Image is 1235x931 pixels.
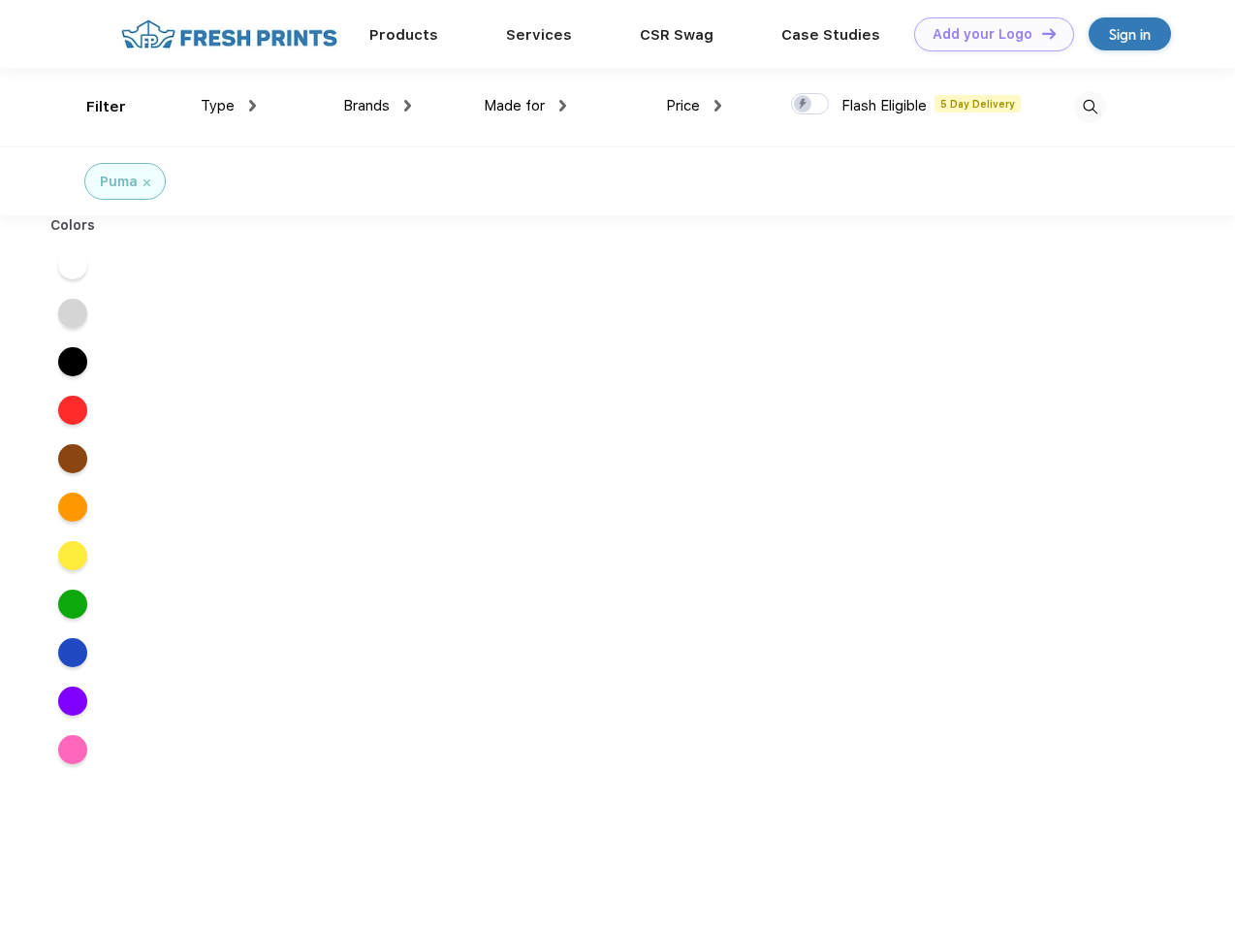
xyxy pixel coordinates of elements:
[559,100,566,112] img: dropdown.png
[115,17,343,51] img: fo%20logo%202.webp
[1074,91,1106,123] img: desktop_search.svg
[249,100,256,112] img: dropdown.png
[934,95,1021,112] span: 5 Day Delivery
[369,26,438,44] a: Products
[100,172,138,192] div: Puma
[640,26,713,44] a: CSR Swag
[506,26,572,44] a: Services
[666,97,700,114] span: Price
[841,97,927,114] span: Flash Eligible
[343,97,390,114] span: Brands
[86,96,126,118] div: Filter
[201,97,235,114] span: Type
[1042,28,1056,39] img: DT
[404,100,411,112] img: dropdown.png
[1089,17,1171,50] a: Sign in
[714,100,721,112] img: dropdown.png
[933,26,1032,43] div: Add your Logo
[143,179,150,186] img: filter_cancel.svg
[484,97,545,114] span: Made for
[1109,23,1151,46] div: Sign in
[36,215,111,236] div: Colors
